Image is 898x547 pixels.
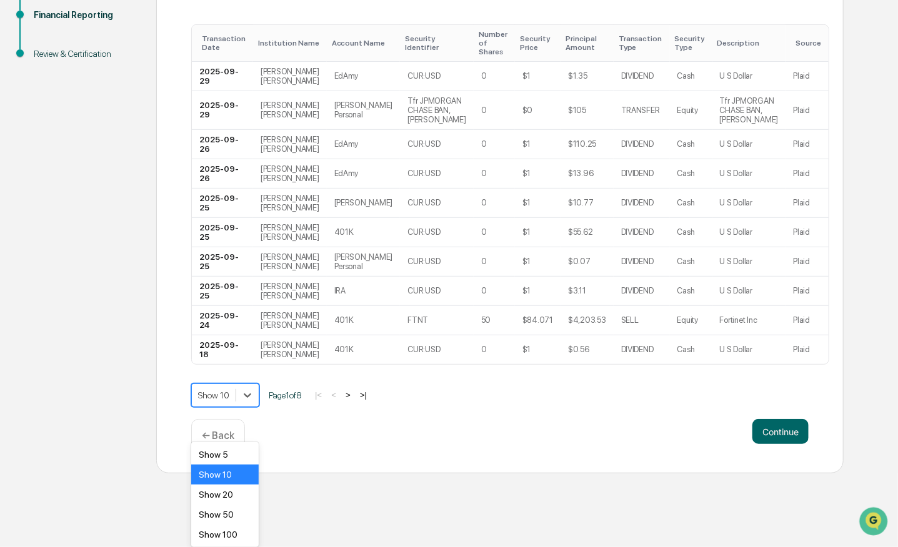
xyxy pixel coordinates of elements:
div: 0 [481,139,487,149]
td: 2025-09-25 [192,189,253,218]
div: Toggle SortBy [520,34,556,52]
td: IRA [327,277,401,306]
div: Cash [677,286,695,295]
div: 0 [481,257,487,266]
div: Fortinet Inc [720,315,757,325]
td: Plaid [786,306,829,335]
div: Cash [677,227,695,237]
div: Tfr JPMORGAN CHASE BAN, [PERSON_NAME] [407,96,466,124]
div: Start new chat [42,95,205,107]
div: $84.071 [522,315,553,325]
td: 2025-09-25 [192,277,253,306]
span: Preclearance [25,157,81,169]
td: 401K [327,218,401,247]
div: CUR:USD [407,227,440,237]
div: $1 [522,169,531,178]
span: Pylon [124,211,151,220]
div: Show 100 [191,525,259,545]
div: $105 [568,106,586,115]
div: DIVIDEND [621,227,654,237]
div: TRANSFER [621,106,660,115]
span: Data Lookup [25,180,79,193]
div: We're available if you need us! [42,107,158,117]
td: 401K [327,306,401,335]
div: $1 [522,286,531,295]
span: Page 1 of 8 [269,390,302,400]
td: Plaid [786,189,829,218]
iframe: Open customer support [858,506,892,540]
div: $1 [522,227,531,237]
div: Cash [677,345,695,354]
p: How can we help? [12,26,227,46]
div: DIVIDEND [621,257,654,266]
button: |< [311,390,326,400]
td: Plaid [786,62,829,91]
td: Plaid [786,91,829,130]
div: $1.35 [568,71,587,81]
div: Toggle SortBy [202,34,248,52]
div: [PERSON_NAME] [PERSON_NAME] [261,164,319,183]
div: DIVIDEND [621,345,654,354]
td: 2025-09-25 [192,218,253,247]
div: Toggle SortBy [717,39,781,47]
div: DIVIDEND [621,139,654,149]
div: $3.11 [568,286,586,295]
td: 2025-09-24 [192,306,253,335]
div: [PERSON_NAME] [PERSON_NAME] [261,67,319,86]
div: Show 20 [191,485,259,505]
div: [PERSON_NAME] [PERSON_NAME] [261,311,319,330]
td: 2025-09-25 [192,247,253,277]
div: Equity [677,106,698,115]
a: Powered byPylon [88,210,151,220]
div: CUR:USD [407,169,440,178]
div: Cash [677,71,695,81]
div: CUR:USD [407,345,440,354]
td: 2025-09-18 [192,335,253,364]
div: 0 [481,227,487,237]
div: [PERSON_NAME] [PERSON_NAME] [261,282,319,300]
div: [PERSON_NAME] [PERSON_NAME] [261,223,319,242]
div: $10.77 [568,198,593,207]
img: 1746055101610-c473b297-6a78-478c-a979-82029cc54cd1 [12,95,35,117]
div: Toggle SortBy [619,34,665,52]
span: Attestations [103,157,155,169]
div: DIVIDEND [621,169,654,178]
div: Cash [677,257,695,266]
div: CUR:USD [407,71,440,81]
td: Plaid [786,335,829,364]
div: $1 [522,198,531,207]
div: CUR:USD [407,286,440,295]
div: 0 [481,198,487,207]
div: $13.96 [568,169,593,178]
div: Show 5 [191,445,259,465]
td: 2025-09-26 [192,130,253,159]
div: [PERSON_NAME] [PERSON_NAME] [261,340,319,359]
button: >| [356,390,371,400]
div: [PERSON_NAME] [PERSON_NAME] [261,135,319,154]
a: 🗄️Attestations [86,152,160,174]
td: Plaid [786,130,829,159]
td: EdAmy [327,130,401,159]
div: 0 [481,169,487,178]
td: [PERSON_NAME] Personal [327,91,401,130]
div: U S Dollar [720,227,752,237]
div: Show 10 [191,465,259,485]
div: Show 50 [191,505,259,525]
button: < [327,390,340,400]
div: U S Dollar [720,169,752,178]
button: Start new chat [212,99,227,114]
div: Toggle SortBy [479,30,510,56]
div: U S Dollar [720,139,752,149]
div: Tfr JPMORGAN CHASE BAN, [PERSON_NAME] [720,96,779,124]
td: Plaid [786,218,829,247]
div: Toggle SortBy [675,34,707,52]
a: 🖐️Preclearance [7,152,86,174]
div: SELL [621,315,639,325]
div: FTNT [407,315,428,325]
td: [PERSON_NAME] Personal [327,247,401,277]
div: DIVIDEND [621,286,654,295]
div: 🔎 [12,182,22,192]
div: U S Dollar [720,286,752,295]
div: $0.56 [568,345,589,354]
td: 2025-09-29 [192,62,253,91]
